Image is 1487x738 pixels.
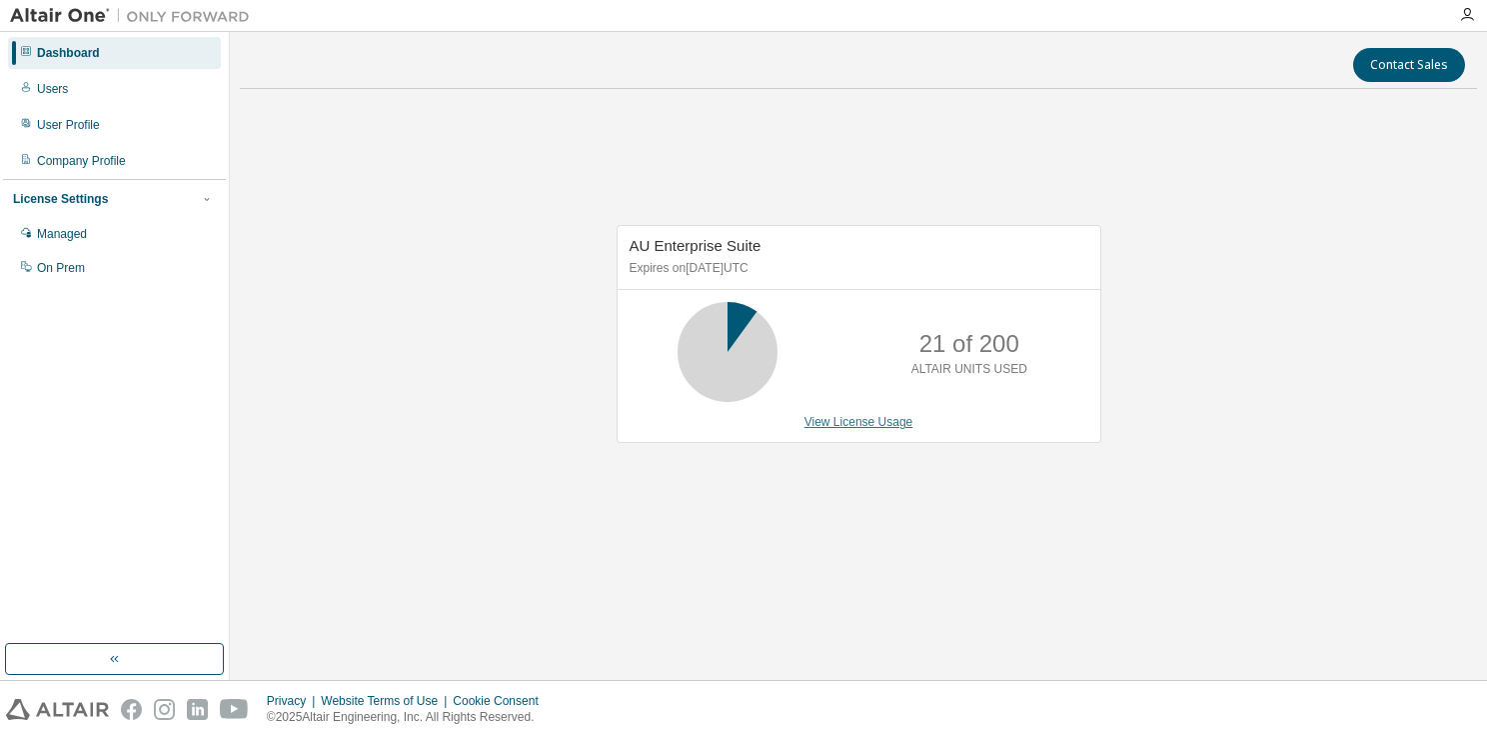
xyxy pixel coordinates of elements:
[6,699,109,720] img: altair_logo.svg
[37,226,87,242] div: Managed
[630,237,761,254] span: AU Enterprise Suite
[919,327,1019,361] p: 21 of 200
[37,117,100,133] div: User Profile
[13,191,108,207] div: License Settings
[630,260,1083,277] p: Expires on [DATE] UTC
[267,709,551,726] p: © 2025 Altair Engineering, Inc. All Rights Reserved.
[121,699,142,720] img: facebook.svg
[267,693,321,709] div: Privacy
[453,693,550,709] div: Cookie Consent
[37,153,126,169] div: Company Profile
[37,45,100,61] div: Dashboard
[1353,48,1465,82] button: Contact Sales
[187,699,208,720] img: linkedin.svg
[321,693,453,709] div: Website Terms of Use
[37,260,85,276] div: On Prem
[154,699,175,720] img: instagram.svg
[220,699,249,720] img: youtube.svg
[804,415,913,429] a: View License Usage
[10,6,260,26] img: Altair One
[911,361,1027,378] p: ALTAIR UNITS USED
[37,81,68,97] div: Users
